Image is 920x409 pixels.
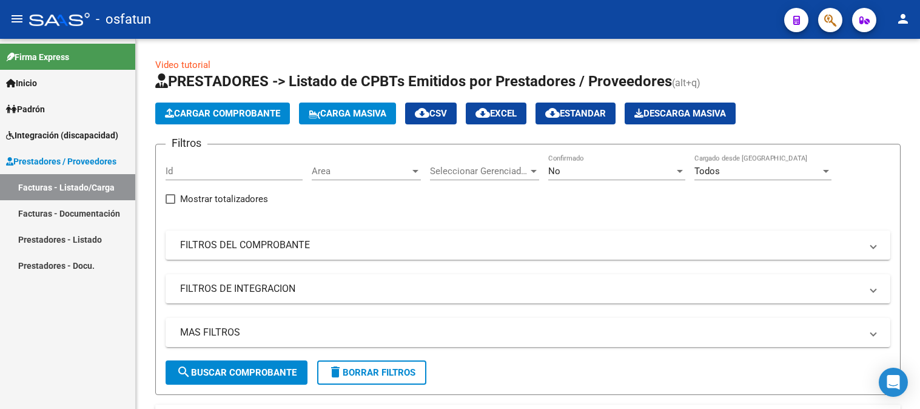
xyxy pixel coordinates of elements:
[155,103,290,124] button: Cargar Comprobante
[317,360,426,385] button: Borrar Filtros
[328,367,415,378] span: Borrar Filtros
[166,274,890,303] mat-expansion-panel-header: FILTROS DE INTEGRACION
[634,108,726,119] span: Descarga Masiva
[180,326,861,339] mat-panel-title: MAS FILTROS
[6,129,118,142] span: Integración (discapacidad)
[625,103,736,124] app-download-masive: Descarga masiva de comprobantes (adjuntos)
[466,103,526,124] button: EXCEL
[545,108,606,119] span: Estandar
[475,106,490,120] mat-icon: cloud_download
[415,106,429,120] mat-icon: cloud_download
[309,108,386,119] span: Carga Masiva
[896,12,910,26] mat-icon: person
[430,166,528,177] span: Seleccionar Gerenciador
[96,6,151,33] span: - osfatun
[694,166,720,177] span: Todos
[625,103,736,124] button: Descarga Masiva
[415,108,447,119] span: CSV
[180,192,268,206] span: Mostrar totalizadores
[405,103,457,124] button: CSV
[6,103,45,116] span: Padrón
[6,76,37,90] span: Inicio
[299,103,396,124] button: Carga Masiva
[475,108,517,119] span: EXCEL
[166,318,890,347] mat-expansion-panel-header: MAS FILTROS
[165,108,280,119] span: Cargar Comprobante
[536,103,616,124] button: Estandar
[155,59,210,70] a: Video tutorial
[548,166,560,177] span: No
[166,135,207,152] h3: Filtros
[155,73,672,90] span: PRESTADORES -> Listado de CPBTs Emitidos por Prestadores / Proveedores
[6,155,116,168] span: Prestadores / Proveedores
[166,360,307,385] button: Buscar Comprobante
[312,166,410,177] span: Area
[166,231,890,260] mat-expansion-panel-header: FILTROS DEL COMPROBANTE
[6,50,69,64] span: Firma Express
[176,367,297,378] span: Buscar Comprobante
[545,106,560,120] mat-icon: cloud_download
[879,368,908,397] div: Open Intercom Messenger
[176,365,191,379] mat-icon: search
[180,238,861,252] mat-panel-title: FILTROS DEL COMPROBANTE
[328,365,343,379] mat-icon: delete
[180,282,861,296] mat-panel-title: FILTROS DE INTEGRACION
[672,77,700,89] span: (alt+q)
[10,12,24,26] mat-icon: menu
